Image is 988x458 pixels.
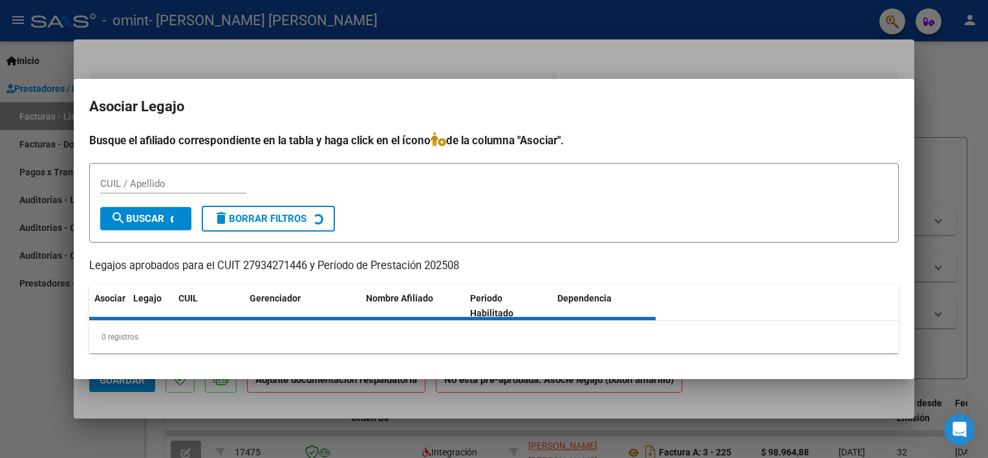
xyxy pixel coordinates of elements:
[361,285,465,327] datatable-header-cell: Nombre Afiliado
[89,321,899,353] div: 0 registros
[465,285,552,327] datatable-header-cell: Periodo Habilitado
[250,293,301,303] span: Gerenciador
[173,285,244,327] datatable-header-cell: CUIL
[178,293,198,303] span: CUIL
[89,94,899,119] h2: Asociar Legajo
[128,285,173,327] datatable-header-cell: Legajo
[244,285,361,327] datatable-header-cell: Gerenciador
[100,207,191,230] button: Buscar
[213,210,229,226] mat-icon: delete
[94,293,125,303] span: Asociar
[470,293,513,318] span: Periodo Habilitado
[111,210,126,226] mat-icon: search
[89,132,899,149] h4: Busque el afiliado correspondiente en la tabla y haga click en el ícono de la columna "Asociar".
[111,213,164,224] span: Buscar
[202,206,335,232] button: Borrar Filtros
[366,293,433,303] span: Nombre Afiliado
[552,285,656,327] datatable-header-cell: Dependencia
[133,293,162,303] span: Legajo
[557,293,612,303] span: Dependencia
[89,285,128,327] datatable-header-cell: Asociar
[944,414,975,445] iframe: Intercom live chat
[213,213,306,224] span: Borrar Filtros
[89,258,899,274] p: Legajos aprobados para el CUIT 27934271446 y Período de Prestación 202508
